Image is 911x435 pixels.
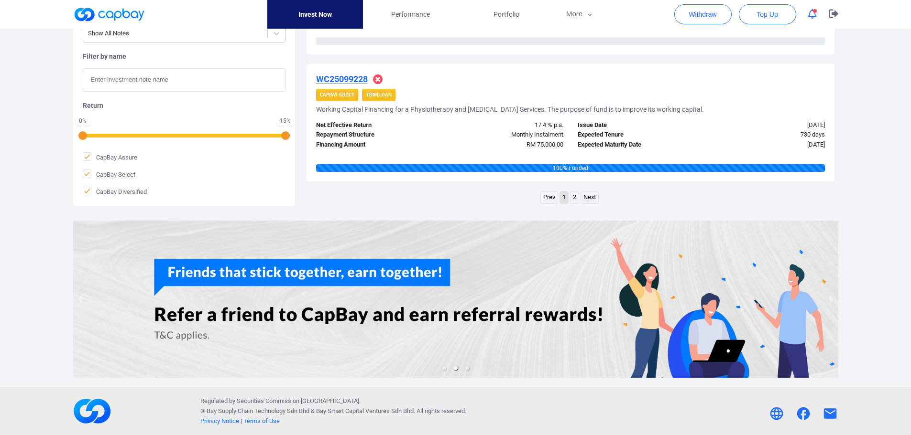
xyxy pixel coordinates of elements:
a: Terms of Use [243,417,280,424]
div: Repayment Structure [309,130,440,140]
a: Page 2 [571,191,579,203]
div: Issue Date [571,120,702,130]
a: Page 1 is your current page [560,191,568,203]
h5: Filter by name [83,52,285,61]
strong: CapBay Select [320,92,354,97]
span: Performance [391,9,430,20]
div: Expected Tenure [571,130,702,140]
a: Next page [581,191,598,203]
div: Financing Amount [309,140,440,150]
div: [DATE] [701,120,832,130]
span: RM 75,000.00 [527,141,563,148]
div: [DATE] [701,140,832,150]
strong: Term Loan [366,92,392,97]
span: CapBay Assure [83,152,137,162]
li: slide item 3 [465,366,469,370]
span: Portfolio [494,9,519,20]
div: Net Effective Return [309,120,440,130]
div: 15 % [280,118,291,124]
input: Enter investment note name [83,68,285,92]
div: 17.4 % p.a. [439,120,571,130]
div: 100 % Funded [316,164,825,172]
span: Bay Smart Capital Ventures Sdn Bhd [316,407,414,414]
button: previous slide / item [73,221,87,378]
h5: Return [83,101,285,110]
div: 730 days [701,130,832,140]
p: Regulated by Securities Commission [GEOGRAPHIC_DATA]. © Bay Supply Chain Technology Sdn Bhd & . A... [200,396,466,426]
div: Monthly Instalment [439,130,571,140]
button: Withdraw [674,4,732,24]
button: next slide / item [825,221,838,378]
li: slide item 1 [442,366,446,370]
span: CapBay Select [83,170,135,179]
h5: Working Capital Financing for a Physiotherapy and [MEDICAL_DATA] Services. The purpose of fund is... [316,105,704,114]
u: WC25099228 [316,74,368,84]
img: footerLogo [73,392,111,430]
span: CapBay Diversified [83,187,147,196]
span: Top Up [757,10,778,19]
button: Top Up [739,4,796,24]
a: Previous page [541,191,558,203]
div: Expected Maturity Date [571,140,702,150]
div: 0 % [78,118,88,124]
li: slide item 2 [454,366,458,370]
a: Privacy Notice [200,417,239,424]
